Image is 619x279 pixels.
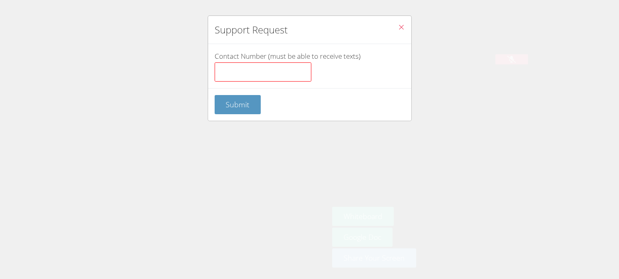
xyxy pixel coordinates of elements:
button: Close [391,16,411,41]
input: Contact Number (must be able to receive texts) [215,62,311,82]
span: Submit [226,100,249,109]
button: Submit [215,95,261,114]
h2: Support Request [215,22,288,37]
label: Contact Number (must be able to receive texts) [215,51,405,82]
